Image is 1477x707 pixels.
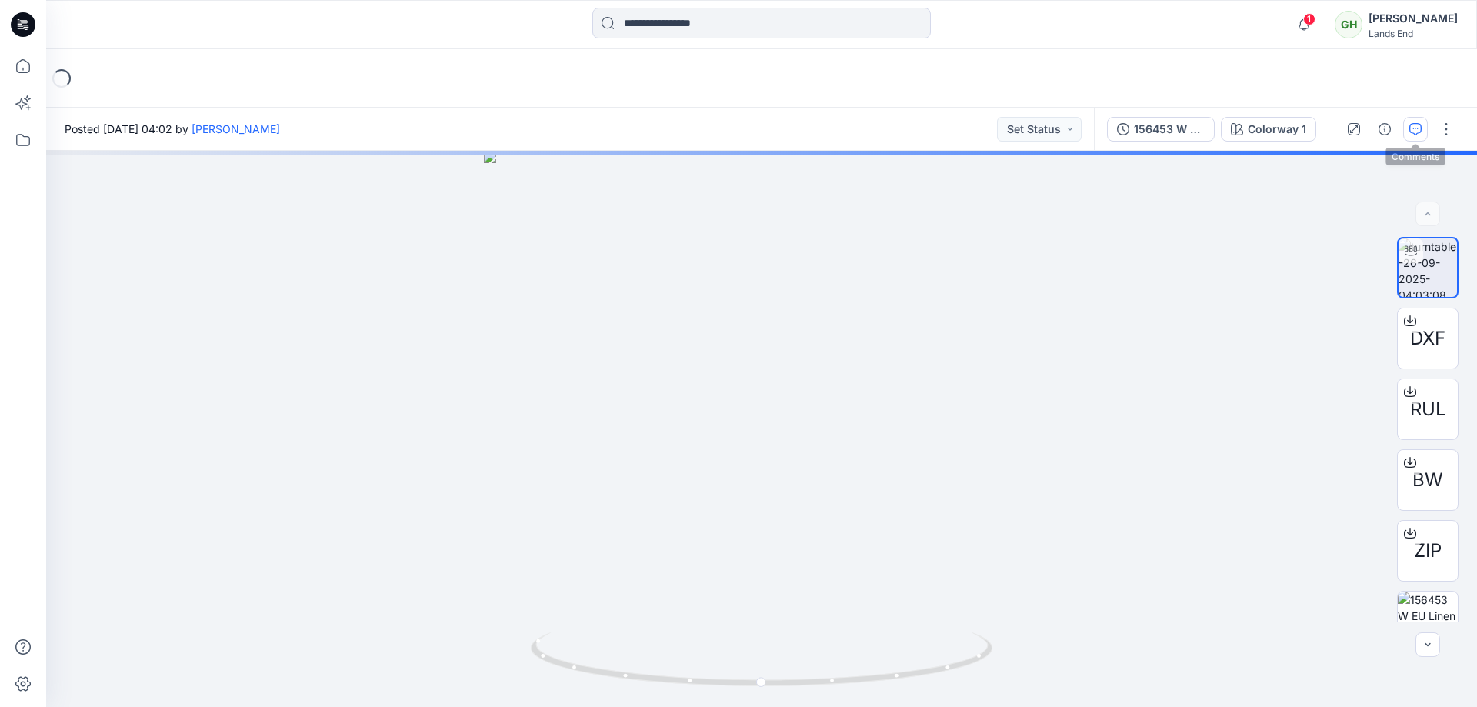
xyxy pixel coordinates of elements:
[1399,238,1457,297] img: turntable-26-09-2025-04:03:08
[65,121,280,137] span: Posted [DATE] 04:02 by
[1221,117,1316,142] button: Colorway 1
[1398,592,1458,652] img: 156453 W EU Linen PO Wide Leg Pant
[1410,325,1445,352] span: DXF
[1107,117,1215,142] button: 156453 W EU Linen PO Wide Leg Pant
[1414,537,1442,565] span: ZIP
[1303,13,1315,25] span: 1
[192,122,280,135] a: [PERSON_NAME]
[1335,11,1362,38] div: GH
[1134,121,1205,138] div: 156453 W EU Linen PO Wide Leg Pant
[1372,117,1397,142] button: Details
[1248,121,1306,138] div: Colorway 1
[1369,9,1458,28] div: [PERSON_NAME]
[1412,466,1443,494] span: BW
[1410,395,1446,423] span: RUL
[1369,28,1458,39] div: Lands End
